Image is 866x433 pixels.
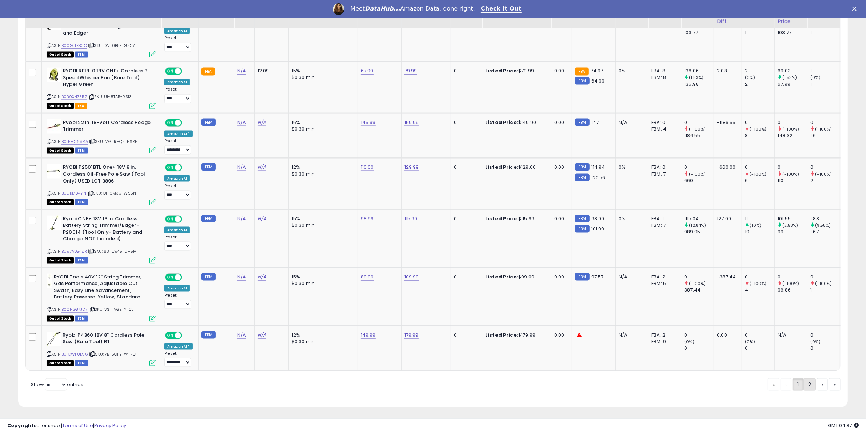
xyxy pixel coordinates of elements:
[361,164,374,171] a: 110.00
[745,345,774,352] div: 0
[62,422,93,429] a: Terms of Use
[591,215,604,222] span: 98.99
[47,216,156,263] div: ASIN:
[745,164,774,171] div: 0
[651,68,675,74] div: FBA: 8
[815,126,832,132] small: (-100%)
[292,74,352,81] div: $0.30 min
[404,215,418,222] a: 115.99
[485,119,518,126] b: Listed Price:
[651,222,675,229] div: FBM: 7
[61,43,87,49] a: B00GJTXB0C
[201,119,216,126] small: FBM
[750,171,767,177] small: (-100%)
[361,215,374,222] a: 98.99
[684,119,714,126] div: 0
[778,68,807,74] div: 69.03
[651,216,675,222] div: FBA: 1
[684,339,694,345] small: (0%)
[166,332,175,338] span: ON
[164,87,193,103] div: Preset:
[75,257,88,264] span: FBM
[810,332,840,338] div: 0
[454,274,476,280] div: 0
[164,175,190,182] div: Amazon AI
[684,229,714,235] div: 989.95
[89,351,136,357] span: | SKU: 7B-5OFY-WTRC
[47,274,156,321] div: ASIN:
[591,119,599,126] span: 147
[47,199,74,205] span: All listings that are currently out of stock and unavailable for purchase on Amazon
[803,378,816,391] a: 2
[75,316,88,322] span: FBM
[651,280,675,287] div: FBM: 5
[164,343,193,350] div: Amazon AI *
[47,148,74,154] span: All listings that are currently out of stock and unavailable for purchase on Amazon
[166,274,175,280] span: ON
[591,273,604,280] span: 97.57
[778,216,807,222] div: 101.55
[745,81,774,88] div: 2
[63,68,151,90] b: RYOBI RF18-0 18V ONE+ Cordless 3-Speed Whisper Fan (Bare Tool), Hyper Green
[292,332,352,338] div: 12%
[61,139,88,145] a: B01EMC68RA
[88,94,132,100] span: | SKU: UI-8TA5-R513
[404,164,419,171] a: 129.99
[485,332,546,338] div: $179.99
[575,68,588,76] small: FBA
[63,164,151,186] b: RYOBI P2501BTL One+ 18V 8 in. Cordless Oil-Free Pole Saw (Tool Only) USED LOT 3896
[54,274,142,302] b: RYOBI Tools 40V 12" String Trimmer, Gas Performance, Adjustable Cut Swath, Easy Line Advancement,...
[361,67,374,75] a: 67.99
[237,164,246,171] a: N/A
[684,274,714,280] div: 0
[47,68,61,82] img: 41EgobQidnL._SL40_.jpg
[61,306,88,313] a: B0CN3GKJD7
[684,164,714,171] div: 0
[75,148,88,154] span: FBM
[237,67,246,75] a: N/A
[47,257,74,264] span: All listings that are currently out of stock and unavailable for purchase on Amazon
[61,351,88,357] a: B01GWF0L96
[485,274,546,280] div: $99.00
[684,345,714,352] div: 0
[61,248,87,254] a: B097VJG4ZR
[47,119,156,153] div: ASIN:
[404,273,419,281] a: 109.99
[651,171,675,177] div: FBM: 7
[485,67,518,74] b: Listed Price:
[87,190,136,196] span: | SKU: QI-6M39-W55N
[684,287,714,293] div: 387.44
[815,222,831,228] small: (9.58%)
[404,67,417,75] a: 79.99
[745,332,774,338] div: 0
[181,332,193,338] span: OFF
[292,119,352,126] div: 15%
[166,120,175,126] span: ON
[554,68,566,74] div: 0.00
[619,274,643,280] div: N/A
[689,281,706,286] small: (-100%)
[717,68,736,74] div: 2.08
[485,164,518,171] b: Listed Price:
[485,216,546,222] div: $115.99
[75,52,88,58] span: FBM
[292,280,352,287] div: $0.30 min
[810,164,840,171] div: 0
[258,332,266,339] a: N/A
[237,273,246,281] a: N/A
[783,171,799,177] small: (-100%)
[810,68,840,74] div: 1
[745,68,774,74] div: 2
[485,215,518,222] b: Listed Price:
[810,287,840,293] div: 1
[745,29,774,36] div: 1
[164,139,193,155] div: Preset:
[684,177,714,184] div: 660
[164,293,193,309] div: Preset:
[684,68,714,74] div: 138.06
[7,422,34,429] strong: Copyright
[63,119,151,135] b: Ryobi 22 in. 18-Volt Cordless Hedge Trimmer
[810,339,821,345] small: (0%)
[778,119,807,126] div: 0
[237,119,246,126] a: N/A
